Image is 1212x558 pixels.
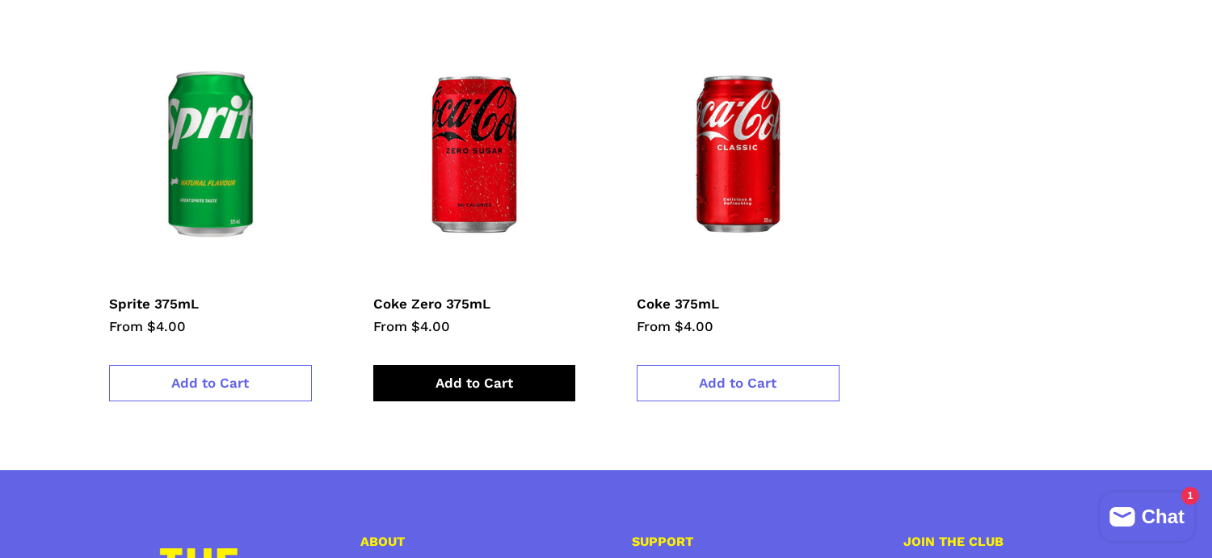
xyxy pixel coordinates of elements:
h4: ABOUT [360,535,580,548]
a: Add to Cart [109,365,312,401]
span: From $4.00 [109,318,186,334]
span: Coke 375mL [637,296,719,314]
a: Add to Cart [373,365,576,401]
h4: SUPPORT [632,535,852,548]
a: Add to Cart [637,365,840,401]
span: Coke Zero 375mL [373,296,490,314]
inbox-online-store-chat: Shopify online store chat [1096,493,1199,545]
span: From $4.00 [373,318,450,334]
span: From $4.00 [637,318,713,334]
a: Sprite 375mL [109,296,312,307]
img: Coke 375mL [617,33,860,276]
img: Coke Zero 375mL [353,33,596,276]
span: Sprite 375mL [109,296,199,314]
span: Add to Cart [171,375,249,391]
span: Add to Cart [699,375,776,391]
h4: JOIN THE CLUB [903,535,1123,548]
span: Add to Cart [436,375,513,391]
img: Sprite 375mL [89,33,332,276]
a: Coke Zero 375mL [373,296,576,307]
a: Coke 375mL [637,296,840,307]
